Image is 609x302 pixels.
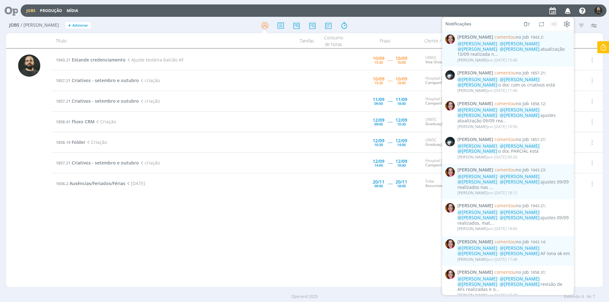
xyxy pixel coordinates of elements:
[373,180,384,184] div: 20/11
[457,203,493,209] span: [PERSON_NAME]
[458,41,497,47] span: @[PERSON_NAME]
[457,35,493,40] span: [PERSON_NAME]
[56,57,126,63] a: 1943.21Estande credenciamento
[425,59,454,65] a: Viva Unisc 2025
[56,139,85,145] a: 1858.19Folder
[457,239,570,244] span: :
[500,112,540,118] span: @[PERSON_NAME]
[530,167,545,173] span: 1943.23
[445,21,471,27] span: Notificações
[374,164,383,167] div: 14:00
[594,5,603,16] button: P
[457,124,488,129] span: [PERSON_NAME]
[494,70,516,76] span: comentou
[494,238,529,244] span: no Job
[373,77,384,81] div: 10/09
[72,139,85,145] span: Folder
[396,77,407,81] div: 10/09
[26,8,36,13] a: Jobs
[458,112,497,118] span: @[PERSON_NAME]
[56,98,70,104] span: 1857.21
[425,121,472,126] a: Graduação de Verão 2026
[445,203,455,213] img: B
[72,77,139,83] span: Criativos - setembro e outubro
[530,137,545,142] span: 1857.21
[457,292,488,298] span: [PERSON_NAME]
[374,81,383,85] div: 15:30
[397,102,406,105] div: 18:00
[373,56,384,61] div: 10/09
[72,23,88,28] span: Adicionar
[445,167,455,177] img: B
[500,107,540,113] span: @[PERSON_NAME]
[457,293,517,298] div: em [DATE] 17:38
[388,160,392,166] span: -----
[530,239,545,244] span: 1943.14
[458,173,497,179] span: @[PERSON_NAME]
[500,143,540,149] span: @[PERSON_NAME]
[500,41,540,47] span: @[PERSON_NAME]
[500,209,540,215] span: @[PERSON_NAME]
[374,102,383,105] div: 09:00
[374,61,383,64] div: 15:30
[494,100,516,106] span: comentou
[458,46,497,52] span: @[PERSON_NAME]
[445,70,455,80] img: G
[388,139,392,145] span: -----
[458,76,497,82] span: @[PERSON_NAME]
[445,101,455,110] img: B
[67,8,78,13] a: Mídia
[425,162,479,168] a: Campanha Institucional 2025
[318,33,350,48] div: Consumo de horas
[373,159,384,164] div: 12/09
[445,270,455,279] img: B
[494,34,529,40] span: no Job
[139,160,160,166] span: criação
[68,22,71,29] span: +
[388,98,392,104] span: -----
[457,137,570,142] span: :
[397,81,406,85] div: 18:00
[500,245,540,251] span: @[PERSON_NAME]
[457,143,570,154] div: o doc PARCIAL está
[457,256,488,262] span: [PERSON_NAME]
[388,180,392,186] span: -----
[494,136,516,142] span: comentou
[494,167,529,173] span: no Job
[85,139,107,145] span: Criação
[457,174,570,190] div: ajustes 09/09 realizados nas ...
[457,124,517,129] div: em [DATE] 10:56
[500,275,540,281] span: @[PERSON_NAME]
[458,245,497,251] span: @[PERSON_NAME]
[72,98,139,104] span: Criativos - setembro e outubro
[530,34,543,40] span: 1943.2
[500,281,540,287] span: @[PERSON_NAME]
[500,173,540,179] span: @[PERSON_NAME]
[457,167,570,173] span: :
[397,61,406,64] div: 16:00
[457,203,570,209] span: :
[425,100,479,106] a: Campanha Institucional 2025
[500,46,540,52] span: @[PERSON_NAME]
[396,138,407,143] div: 12/09
[457,58,517,62] div: em [DATE] 15:46
[457,155,517,159] div: em [DATE] 00:20
[56,119,95,125] a: 1858.41Fluxo CRM
[374,143,383,146] div: 10:30
[425,142,472,147] a: Graduação de Verão 2026
[72,119,95,125] span: Fluxo CRM
[72,57,126,63] span: Estande credenciamento
[56,139,70,145] span: 1858.19
[457,167,493,173] span: [PERSON_NAME]
[38,8,64,13] button: Produção
[457,257,517,261] div: em [DATE] 17:48
[494,167,516,173] span: comentou
[586,293,591,300] span: de
[425,117,491,126] div: UNISC
[425,76,491,85] div: Hospital [GEOGRAPHIC_DATA]
[458,209,497,215] span: @[PERSON_NAME]
[457,101,570,106] span: :
[457,101,493,106] span: [PERSON_NAME]
[72,160,139,166] span: Criativos - setembro e outubro
[457,210,570,226] div: ajustes 09/09 realizados, mat...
